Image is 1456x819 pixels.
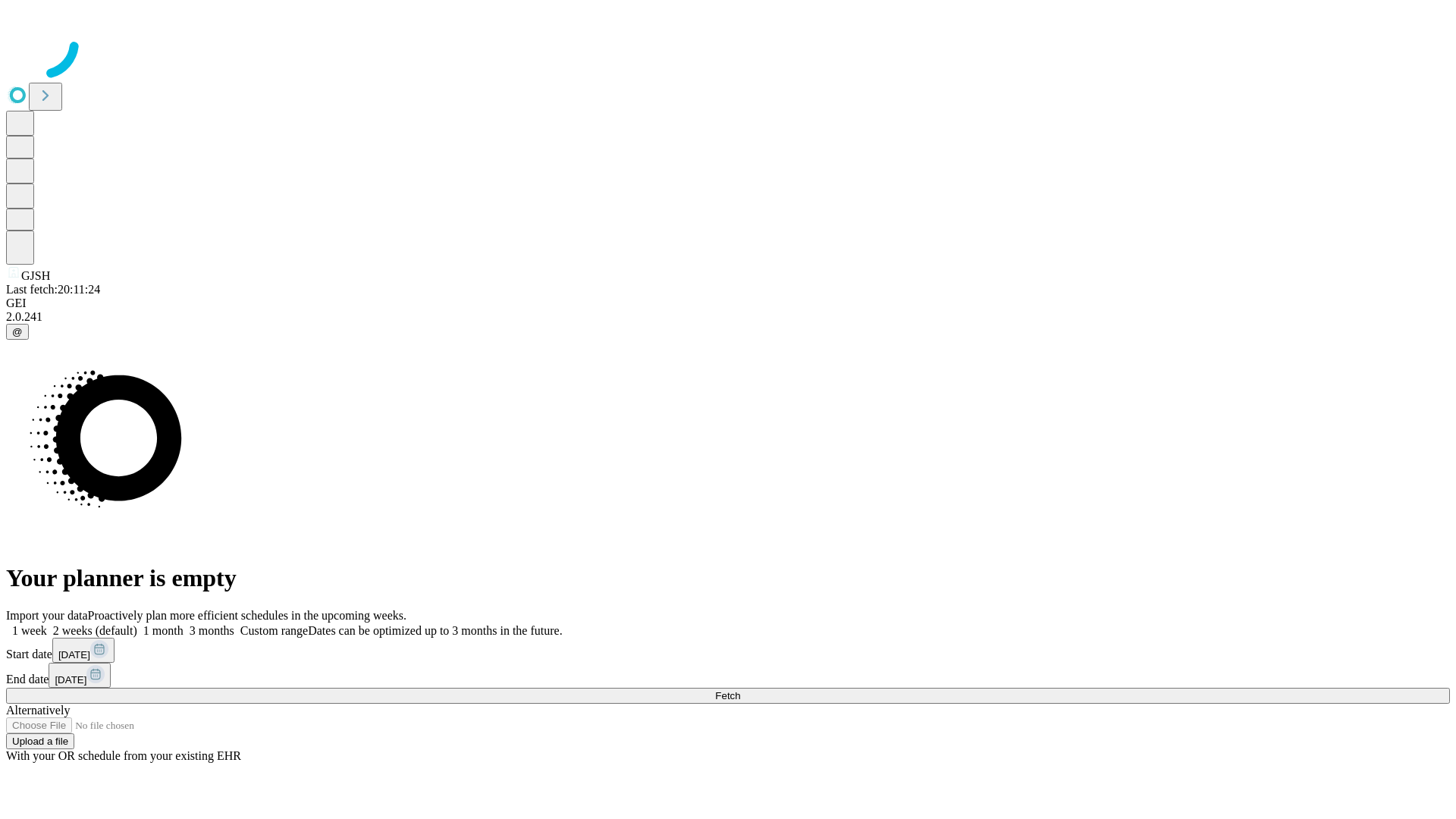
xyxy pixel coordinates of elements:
[143,624,184,637] span: 1 month
[6,310,1450,324] div: 2.0.241
[715,690,740,701] span: Fetch
[190,624,234,637] span: 3 months
[6,324,29,340] button: @
[6,297,1450,310] div: GEI
[6,663,1450,688] div: End date
[308,624,562,637] span: Dates can be optimized up to 3 months in the future.
[6,704,70,717] span: Alternatively
[55,674,86,686] span: [DATE]
[6,283,100,296] span: Last fetch: 20:11:24
[53,624,137,637] span: 2 weeks (default)
[21,269,50,282] span: GJSH
[58,649,90,661] span: [DATE]
[240,624,308,637] span: Custom range
[6,638,1450,663] div: Start date
[6,609,88,622] span: Import your data
[6,749,241,762] span: With your OR schedule from your existing EHR
[6,688,1450,704] button: Fetch
[6,733,74,749] button: Upload a file
[6,564,1450,592] h1: Your planner is empty
[49,663,111,688] button: [DATE]
[12,624,47,637] span: 1 week
[12,326,23,337] span: @
[88,609,406,622] span: Proactively plan more efficient schedules in the upcoming weeks.
[52,638,115,663] button: [DATE]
